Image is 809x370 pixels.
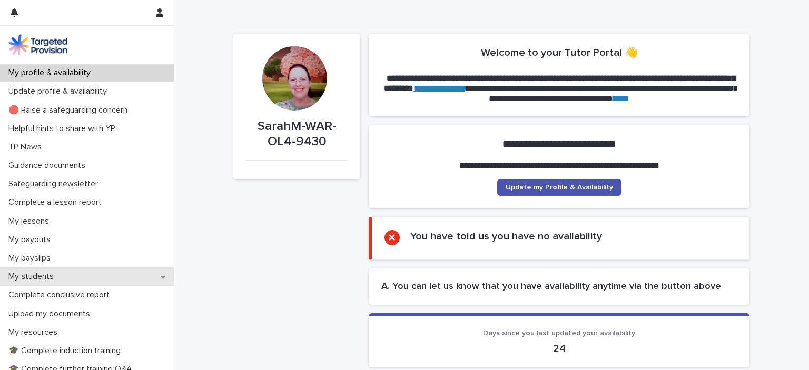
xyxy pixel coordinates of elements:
[4,86,115,96] p: Update profile & availability
[4,161,94,171] p: Guidance documents
[481,46,638,59] h2: Welcome to your Tutor Portal 👋
[381,342,737,355] p: 24
[4,346,129,356] p: 🎓 Complete induction training
[410,230,602,243] h2: You have told us you have no availability
[381,281,737,293] h2: A. You can let us know that you have availability anytime via the button above
[4,216,57,226] p: My lessons
[4,235,59,245] p: My payouts
[4,327,66,337] p: My resources
[4,68,99,78] p: My profile & availability
[497,179,621,196] a: Update my Profile & Availability
[8,34,67,55] img: M5nRWzHhSzIhMunXDL62
[483,329,635,337] span: Days since you last updated your availability
[4,272,62,282] p: My students
[4,142,50,152] p: TP News
[246,119,348,149] p: SarahM-WAR-OL4-9430
[4,105,136,115] p: 🔴 Raise a safeguarding concern
[4,309,98,319] p: Upload my documents
[4,179,106,189] p: Safeguarding newsletter
[506,184,613,191] span: Update my Profile & Availability
[4,253,59,263] p: My payslips
[4,124,124,134] p: Helpful hints to share with YP
[4,197,110,207] p: Complete a lesson report
[4,290,118,300] p: Complete conclusive report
